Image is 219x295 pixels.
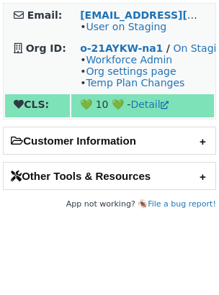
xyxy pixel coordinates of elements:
span: • • • [80,54,184,88]
a: Org settings page [86,65,176,77]
a: Temp Plan Changes [86,77,184,88]
a: o-21AYKW-na1 [80,42,163,54]
a: File a bug report! [148,199,216,209]
a: Workforce Admin [86,54,172,65]
span: • [80,21,166,32]
a: User on Staging [86,21,166,32]
strong: / [166,42,170,54]
h2: Customer Information [4,127,215,154]
td: 💚 10 💚 - [71,94,214,117]
strong: Org ID: [26,42,66,54]
strong: Email: [27,9,63,21]
strong: CLS: [14,99,49,110]
h2: Other Tools & Resources [4,163,215,189]
footer: App not working? 🪳 [3,197,216,212]
a: Detail [130,99,168,110]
